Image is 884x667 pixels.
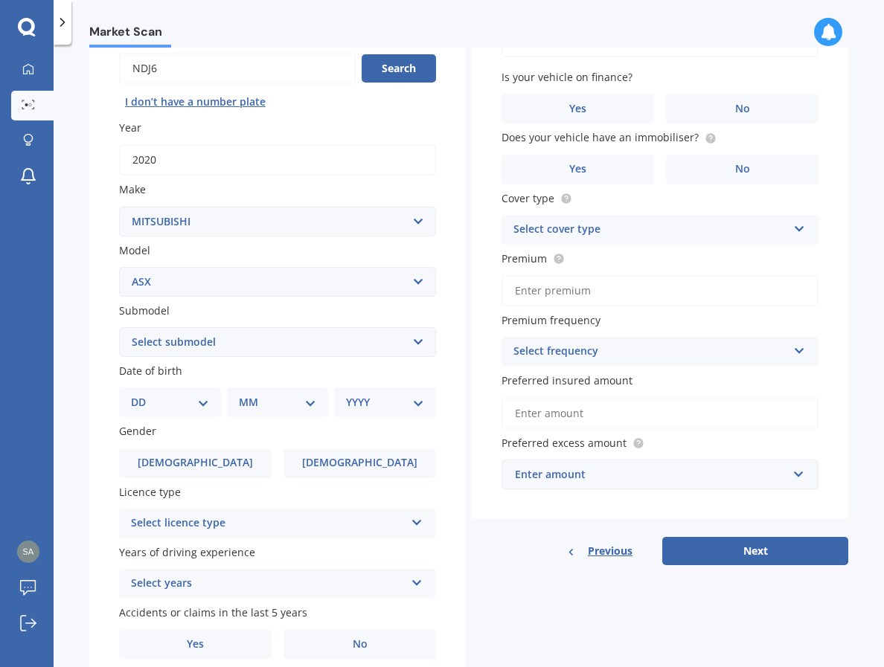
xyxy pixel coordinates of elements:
[502,436,627,450] span: Preferred excess amount
[119,243,150,257] span: Model
[119,485,181,499] span: Licence type
[89,25,171,45] span: Market Scan
[362,54,436,83] button: Search
[119,425,156,439] span: Gender
[569,163,586,175] span: Yes
[131,575,405,593] div: Select years
[138,457,253,469] span: [DEMOGRAPHIC_DATA]
[502,131,699,145] span: Does your vehicle have an immobiliser?
[353,638,368,651] span: No
[735,103,750,115] span: No
[515,466,787,483] div: Enter amount
[588,540,632,562] span: Previous
[131,515,405,532] div: Select licence type
[119,303,170,318] span: Submodel
[502,313,600,327] span: Premium frequency
[502,398,819,429] input: Enter amount
[119,53,356,84] input: Enter plate number
[119,605,307,619] span: Accidents or claims in the last 5 years
[502,275,819,306] input: Enter premium
[502,191,554,205] span: Cover type
[119,144,436,175] input: YYYY
[513,221,787,239] div: Select cover type
[17,541,39,563] img: e2b2baef21020703da82c020c6b60d30
[502,251,547,265] span: Premium
[662,537,848,565] button: Next
[513,343,787,361] div: Select frequency
[502,374,632,388] span: Preferred insured amount
[119,545,255,559] span: Years of driving experience
[119,364,182,378] span: Date of birth
[302,457,417,469] span: [DEMOGRAPHIC_DATA]
[735,163,750,175] span: No
[119,183,146,197] span: Make
[569,103,586,115] span: Yes
[119,120,141,135] span: Year
[187,638,204,651] span: Yes
[502,70,632,84] span: Is your vehicle on finance?
[119,90,272,114] button: I don’t have a number plate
